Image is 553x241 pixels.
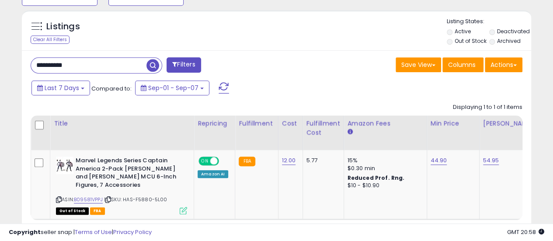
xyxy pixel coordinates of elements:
[9,228,41,236] strong: Copyright
[31,35,70,44] div: Clear All Filters
[76,157,182,191] b: Marvel Legends Series Captain America 2-Pack [PERSON_NAME] and [PERSON_NAME] MCU 6-Inch Figures, ...
[507,228,544,236] span: 2025-09-15 20:58 GMT
[167,57,201,73] button: Filters
[348,128,353,136] small: Amazon Fees.
[497,37,521,45] label: Archived
[74,196,103,203] a: B09581VPPJ
[431,119,476,128] div: Min Price
[348,157,420,164] div: 15%
[56,157,187,213] div: ASIN:
[442,57,483,72] button: Columns
[453,103,522,112] div: Displaying 1 to 1 of 1 items
[239,157,255,166] small: FBA
[75,228,112,236] a: Terms of Use
[54,119,190,128] div: Title
[104,196,167,203] span: | SKU: HAS-F5880-5L00
[396,57,441,72] button: Save View
[135,80,209,95] button: Sep-01 - Sep-07
[282,156,296,165] a: 12.00
[91,84,132,93] span: Compared to:
[447,17,531,26] p: Listing States:
[448,60,476,69] span: Columns
[485,57,522,72] button: Actions
[148,84,198,92] span: Sep-01 - Sep-07
[46,21,80,33] h5: Listings
[113,228,152,236] a: Privacy Policy
[348,174,405,182] b: Reduced Prof. Rng.
[483,156,499,165] a: 54.95
[282,119,299,128] div: Cost
[45,84,79,92] span: Last 7 Days
[454,37,486,45] label: Out of Stock
[9,228,152,237] div: seller snap | |
[431,156,447,165] a: 44.90
[306,157,337,164] div: 5.77
[199,157,210,165] span: ON
[198,170,228,178] div: Amazon AI
[31,80,90,95] button: Last 7 Days
[497,28,530,35] label: Deactivated
[90,207,105,215] span: FBA
[483,119,535,128] div: [PERSON_NAME]
[239,119,274,128] div: Fulfillment
[218,157,232,165] span: OFF
[56,157,73,174] img: 51yy8rqgzBL._SL40_.jpg
[348,182,420,189] div: $10 - $10.90
[198,119,231,128] div: Repricing
[348,164,420,172] div: $0.30 min
[348,119,423,128] div: Amazon Fees
[56,207,89,215] span: All listings that are currently out of stock and unavailable for purchase on Amazon
[306,119,340,137] div: Fulfillment Cost
[454,28,470,35] label: Active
